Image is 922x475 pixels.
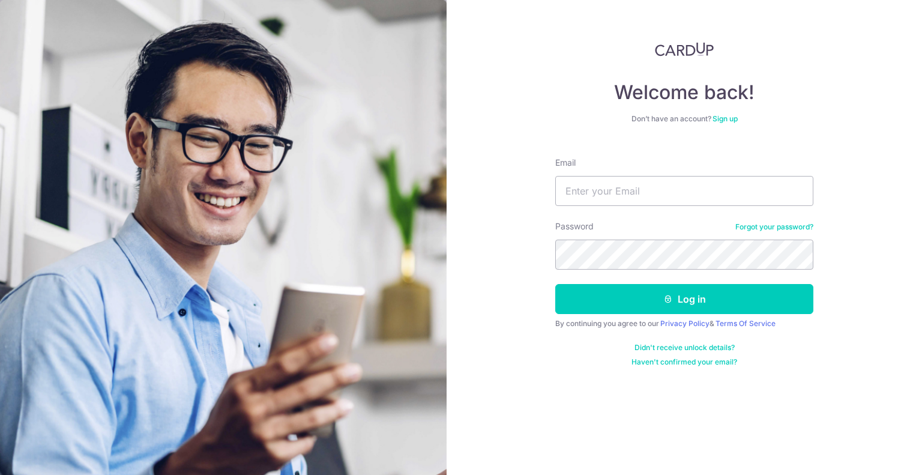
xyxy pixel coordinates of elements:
[555,220,594,232] label: Password
[555,319,813,328] div: By continuing you agree to our &
[555,114,813,124] div: Don’t have an account?
[555,80,813,104] h4: Welcome back!
[634,343,735,352] a: Didn't receive unlock details?
[716,319,776,328] a: Terms Of Service
[631,357,737,367] a: Haven't confirmed your email?
[555,176,813,206] input: Enter your Email
[735,222,813,232] a: Forgot your password?
[655,42,714,56] img: CardUp Logo
[713,114,738,123] a: Sign up
[555,157,576,169] label: Email
[660,319,710,328] a: Privacy Policy
[555,284,813,314] button: Log in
